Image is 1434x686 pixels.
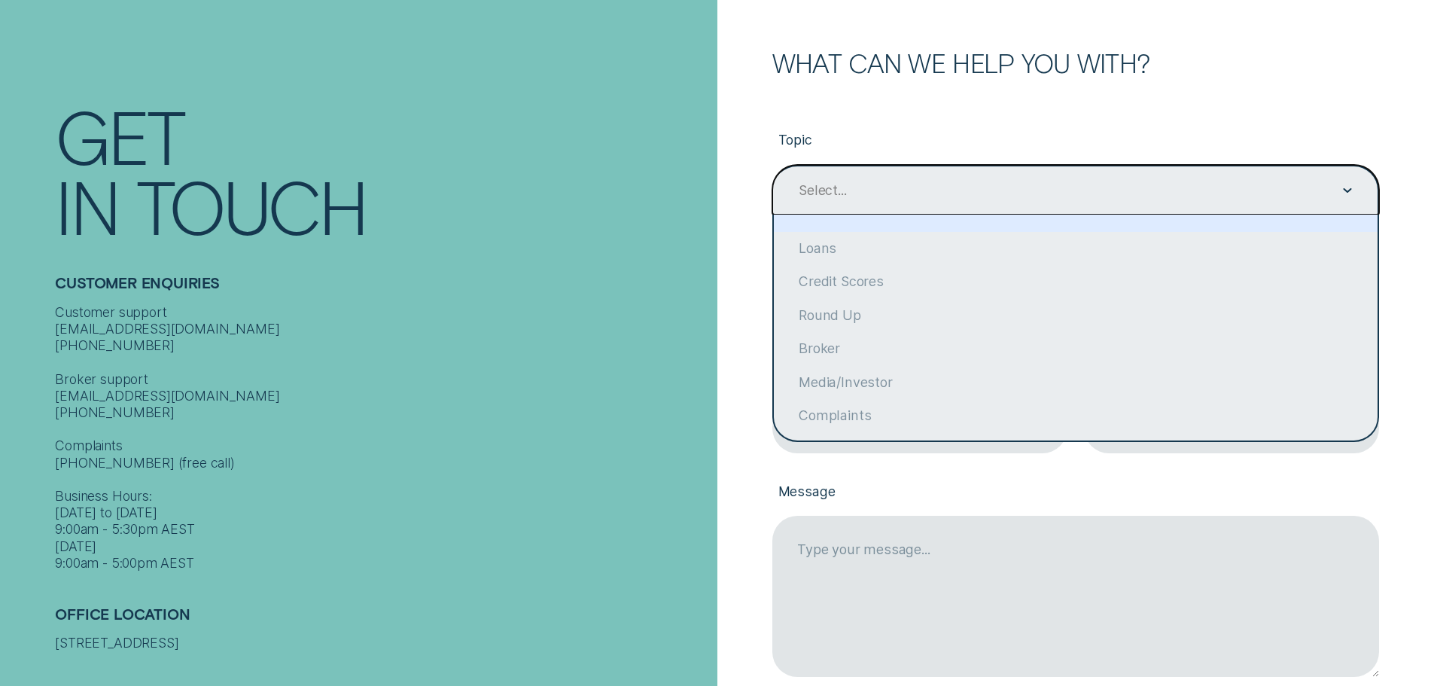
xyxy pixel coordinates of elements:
[136,170,367,240] div: Touch
[774,265,1378,298] div: Credit Scores
[774,332,1378,365] div: Broker
[55,170,118,240] div: In
[774,399,1378,432] div: Complaints
[774,232,1378,265] div: Loans
[774,299,1378,332] div: Round Up
[774,365,1378,398] div: Media/Investor
[772,118,1379,164] label: Topic
[55,635,708,651] div: [STREET_ADDRESS]
[772,50,1379,75] h2: What can we help you with?
[55,100,184,170] div: Get
[774,432,1378,465] div: General
[55,274,708,304] h2: Customer Enquiries
[55,605,708,636] h2: Office Location
[55,100,708,240] h1: Get In Touch
[55,304,708,572] div: Customer support [EMAIL_ADDRESS][DOMAIN_NAME] [PHONE_NUMBER] Broker support [EMAIL_ADDRESS][DOMAI...
[799,182,846,199] div: Select...
[772,470,1379,516] label: Message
